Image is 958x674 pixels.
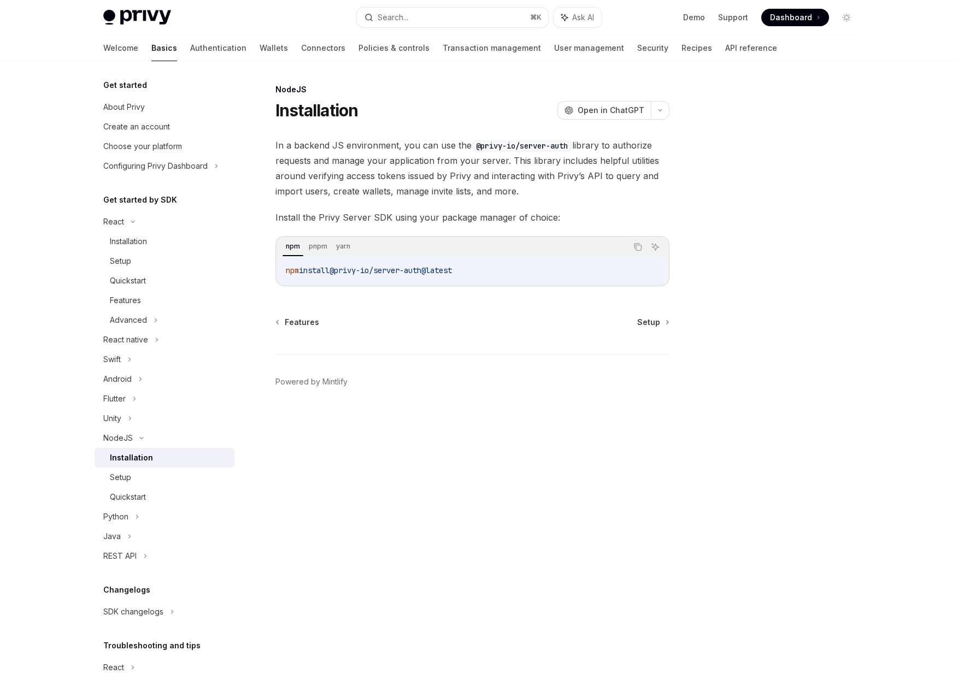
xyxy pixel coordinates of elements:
a: Setup [95,251,234,271]
a: Basics [151,35,177,61]
code: @privy-io/server-auth [472,140,572,152]
span: In a backend JS environment, you can use the library to authorize requests and manage your applic... [275,138,669,199]
span: Open in ChatGPT [578,105,644,116]
button: Search...⌘K [357,8,548,27]
a: Support [718,12,748,23]
a: Wallets [260,35,288,61]
div: Swift [103,353,121,366]
span: Ask AI [572,12,594,23]
a: Quickstart [95,271,234,291]
div: Android [103,373,132,386]
a: Connectors [301,35,345,61]
div: NodeJS [103,431,133,445]
div: Java [103,530,121,543]
a: Policies & controls [358,35,430,61]
div: Setup [110,471,131,484]
h5: Changelogs [103,583,150,596]
div: Choose your platform [103,140,182,153]
div: React [103,661,124,674]
div: Features [110,294,141,307]
a: Setup [95,468,234,487]
a: Quickstart [95,487,234,507]
div: REST API [103,549,137,563]
button: Ask AI [648,240,662,254]
a: Setup [637,317,668,328]
div: Unity [103,412,121,425]
button: Ask AI [554,8,602,27]
a: Welcome [103,35,138,61]
h5: Troubleshooting and tips [103,639,201,652]
div: Setup [110,255,131,268]
span: Features [285,317,319,328]
button: Copy the contents from the code block [631,240,645,254]
div: React [103,215,124,228]
div: Quickstart [110,274,146,287]
img: light logo [103,10,171,25]
a: Transaction management [443,35,541,61]
button: Toggle dark mode [838,9,855,26]
div: Create an account [103,120,170,133]
span: Install the Privy Server SDK using your package manager of choice: [275,210,669,225]
a: Features [95,291,234,310]
span: npm [286,265,299,275]
a: Security [637,35,668,61]
div: SDK changelogs [103,605,163,618]
h5: Get started by SDK [103,193,177,206]
div: pnpm [305,240,331,253]
a: Features [277,317,319,328]
div: npm [283,240,303,253]
a: About Privy [95,97,234,117]
div: Quickstart [110,490,146,504]
a: Installation [95,232,234,251]
a: Powered by Mintlify [275,376,348,387]
div: yarn [333,240,354,253]
a: API reference [725,35,777,61]
span: Dashboard [770,12,812,23]
h1: Installation [275,100,358,120]
div: Python [103,510,128,523]
a: Create an account [95,117,234,137]
a: User management [554,35,624,61]
div: Advanced [110,314,147,327]
div: NodeJS [275,84,669,95]
span: @privy-io/server-auth@latest [330,265,452,275]
a: Installation [95,448,234,468]
a: Demo [683,12,705,23]
span: Setup [637,317,660,328]
div: Installation [110,451,153,464]
div: Configuring Privy Dashboard [103,159,208,173]
span: ⌘ K [530,13,542,22]
div: Search... [378,11,408,24]
div: About Privy [103,100,145,114]
h5: Get started [103,79,147,92]
div: Installation [110,235,147,248]
button: Open in ChatGPT [557,101,651,120]
span: install [299,265,330,275]
a: Authentication [190,35,246,61]
a: Recipes [681,35,712,61]
div: Flutter [103,392,126,405]
a: Dashboard [761,9,829,26]
div: React native [103,333,148,346]
a: Choose your platform [95,137,234,156]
